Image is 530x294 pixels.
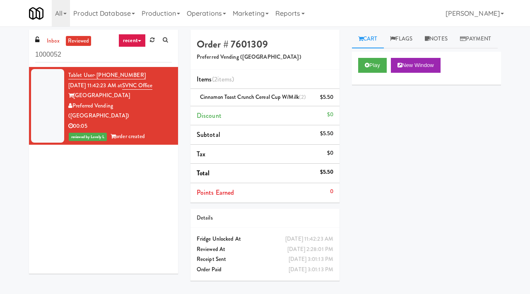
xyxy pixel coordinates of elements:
[320,92,334,103] div: $5.50
[352,30,384,48] a: Cart
[94,71,146,79] span: · [PHONE_NUMBER]
[197,168,210,178] span: Total
[289,254,333,265] div: [DATE] 3:01:13 PM
[197,213,333,223] div: Details
[330,186,333,197] div: 0
[327,148,333,158] div: $0
[454,30,498,48] a: Payment
[287,244,333,255] div: [DATE] 2:28:01 PM
[320,129,334,139] div: $5.50
[68,81,122,89] span: [DATE] 11:42:23 AM at
[197,111,222,120] span: Discount
[285,234,333,244] div: [DATE] 11:42:23 AM
[68,101,172,121] div: Preferred Vending ([GEOGRAPHIC_DATA])
[197,188,234,197] span: Points Earned
[212,74,234,84] span: (2 )
[68,121,172,131] div: 00:05
[197,254,333,265] div: Receipt Sent
[299,93,306,101] span: (2)
[320,167,334,177] div: $5.50
[197,149,205,159] span: Tax
[289,265,333,275] div: [DATE] 3:01:13 PM
[197,265,333,275] div: Order Paid
[197,244,333,255] div: Reviewed At
[200,93,306,101] span: Cinnamon Toast Crunch Cereal Cup w/Milk
[66,36,92,46] a: reviewed
[358,58,387,73] button: Play
[384,30,419,48] a: Flags
[111,132,145,140] span: order created
[35,47,172,62] input: Search vision orders
[45,36,62,46] a: inbox
[122,81,152,90] a: SVNC Office
[391,58,441,73] button: New Window
[197,54,333,60] h5: Preferred Vending ([GEOGRAPHIC_DATA])
[197,39,333,50] h4: Order # 7601309
[68,71,146,79] a: Tablet User· [PHONE_NUMBER]
[197,130,220,139] span: Subtotal
[118,34,146,47] a: recent
[217,74,232,84] ng-pluralize: items
[69,133,107,141] span: reviewed by Lovely L
[29,6,43,21] img: Micromart
[197,234,333,244] div: Fridge Unlocked At
[197,74,234,84] span: Items
[68,91,172,101] div: [GEOGRAPHIC_DATA]
[327,110,333,120] div: $0
[419,30,454,48] a: Notes
[29,67,178,145] li: Tablet User· [PHONE_NUMBER][DATE] 11:42:23 AM atSVNC Office[GEOGRAPHIC_DATA]Preferred Vending ([G...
